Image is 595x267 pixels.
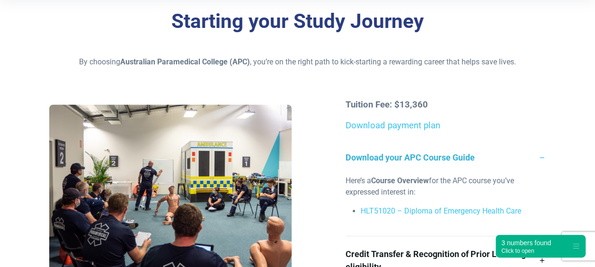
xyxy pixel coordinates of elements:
[361,206,521,215] a: HLT51020 – Diploma of Emergency Health Care
[49,9,545,34] h3: Starting your Study Journey
[346,99,428,110] strong: Tuition Fee: $13,360
[346,140,546,175] a: Download your APC Course Guide
[346,120,440,131] a: Download payment plan
[346,175,546,198] p: Here’s a for the APC course you’ve expressed interest in:
[120,57,250,66] strong: Australian Paramedical College (APC)
[49,56,545,68] p: By choosing , you’re on the right path to kick-starting a rewarding career that helps save lives.
[371,176,429,185] strong: Course Overview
